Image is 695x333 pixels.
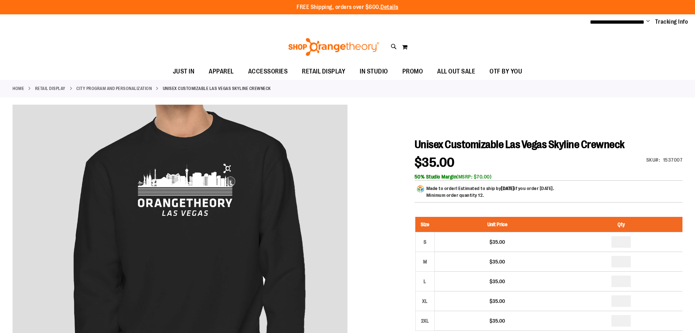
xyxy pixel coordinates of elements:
span: APPAREL [209,63,234,80]
div: $35.00 [438,238,557,246]
div: M [420,256,430,267]
span: RETAIL DISPLAY [302,63,345,80]
span: OTF BY YOU [490,63,522,80]
div: Made to order! Estimated to ship by if you order [DATE]. [426,185,554,202]
span: IN STUDIO [360,63,388,80]
span: ALL OUT SALE [437,63,475,80]
th: Size [415,217,434,232]
div: $35.00 [438,258,557,265]
p: FREE Shipping, orders over $600. [297,3,398,11]
span: JUST IN [173,63,195,80]
div: $35.00 [438,317,557,324]
button: Account menu [646,18,650,25]
p: Minimum order quantity 12. [426,192,554,199]
a: RETAIL DISPLAY [35,85,66,92]
span: Unisex Customizable Las Vegas Skyline Crewneck [415,138,625,151]
div: $35.00 [438,278,557,285]
img: Shop Orangetheory [287,38,380,56]
div: 2XL [420,315,430,326]
b: 50% Studio Margin [415,174,457,180]
th: Qty [560,217,682,232]
a: CITY PROGRAM AND PERSONALIZATION [76,85,152,92]
a: Tracking Info [655,18,688,26]
div: 1537007 [663,156,683,163]
div: $35.00 [438,298,557,305]
strong: SKU [646,157,660,163]
a: Details [380,4,398,10]
a: Home [13,85,24,92]
span: [DATE] [501,186,514,191]
strong: Unisex Customizable Las Vegas Skyline Crewneck [163,85,271,92]
span: PROMO [402,63,423,80]
th: Unit Price [434,217,560,232]
div: L [420,276,430,287]
div: XL [420,296,430,306]
span: ACCESSORIES [248,63,288,80]
div: (MSRP: $70.00) [415,173,682,180]
span: $35.00 [415,155,455,170]
div: S [420,237,430,247]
